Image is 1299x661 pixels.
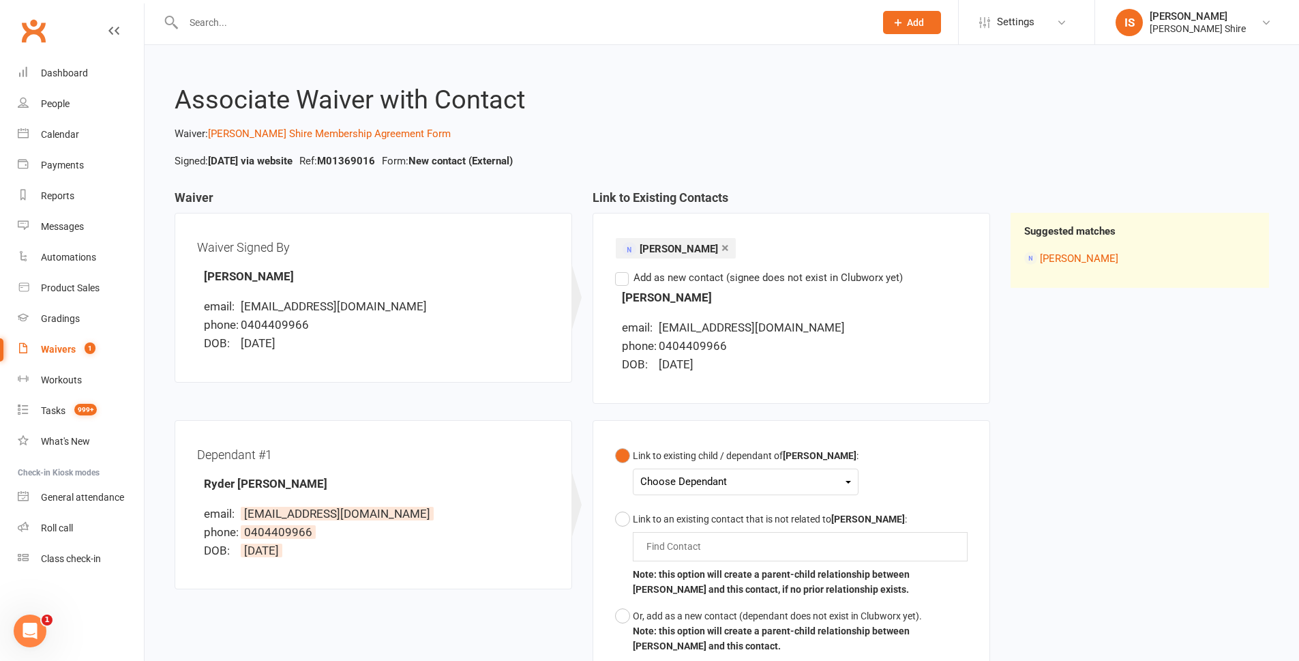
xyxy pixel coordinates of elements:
[41,129,79,140] div: Calendar
[408,155,513,167] strong: New contact (External)
[241,299,427,313] span: [EMAIL_ADDRESS][DOMAIN_NAME]
[41,282,100,293] div: Product Sales
[204,542,238,560] div: DOB:
[241,525,316,539] span: 0404409966
[241,507,434,520] span: [EMAIL_ADDRESS][DOMAIN_NAME]
[18,58,144,89] a: Dashboard
[633,512,968,527] div: Link to an existing contact that is not related to :
[1040,252,1118,265] a: [PERSON_NAME]
[633,569,910,595] b: Note: this option will create a parent-child relationship between [PERSON_NAME] and this contact,...
[1150,10,1246,23] div: [PERSON_NAME]
[14,615,46,647] iframe: Intercom live chat
[645,538,708,555] input: Find Contact
[622,291,712,304] strong: [PERSON_NAME]
[997,7,1034,38] span: Settings
[1150,23,1246,35] div: [PERSON_NAME] Shire
[831,514,905,525] b: [PERSON_NAME]
[18,242,144,273] a: Automations
[615,506,968,603] button: Link to an existing contact that is not related to[PERSON_NAME]:Note: this option will create a p...
[1024,225,1116,237] strong: Suggested matches
[74,404,97,415] span: 999+
[208,128,451,140] a: [PERSON_NAME] Shire Membership Agreement Form
[85,342,95,354] span: 1
[175,126,1269,142] p: Waiver:
[317,155,375,167] strong: M01369016
[41,492,124,503] div: General attendance
[204,523,238,542] div: phone:
[615,603,968,660] button: Or, add as a new contact (dependant does not exist in Clubworx yet).Note: this option will create...
[18,273,144,304] a: Product Sales
[640,243,718,255] span: [PERSON_NAME]
[633,608,968,623] div: Or, add as a new contact (dependant does not exist in Clubworx yet).
[633,448,858,463] div: Link to existing child / dependant of :
[204,269,294,283] strong: [PERSON_NAME]
[41,523,73,533] div: Roll call
[783,450,856,461] b: [PERSON_NAME]
[18,513,144,544] a: Roll call
[204,297,238,316] div: email:
[907,17,924,28] span: Add
[179,13,865,32] input: Search...
[241,318,309,332] span: 0404409966
[171,153,296,169] li: Signed:
[18,119,144,150] a: Calendar
[204,477,327,490] strong: Ryder [PERSON_NAME]
[41,313,80,324] div: Gradings
[41,221,84,232] div: Messages
[640,473,851,491] div: Choose Dependant
[204,334,238,353] div: DOB:
[241,544,282,557] span: [DATE]
[41,68,88,78] div: Dashboard
[18,150,144,181] a: Payments
[721,237,729,259] a: ×
[197,235,550,259] div: Waiver Signed By
[659,339,727,353] span: 0404409966
[175,86,1269,115] h2: Associate Waiver with Contact
[41,98,70,109] div: People
[1116,9,1143,36] div: IS
[41,190,74,201] div: Reports
[18,181,144,211] a: Reports
[41,160,84,171] div: Payments
[18,482,144,513] a: General attendance kiosk mode
[41,252,96,263] div: Automations
[18,396,144,426] a: Tasks 999+
[42,615,53,626] span: 1
[593,191,990,213] h3: Link to Existing Contacts
[204,316,238,334] div: phone:
[175,191,572,213] h3: Waiver
[41,553,101,564] div: Class check-in
[18,334,144,365] a: Waivers 1
[16,14,50,48] a: Clubworx
[208,155,293,167] strong: [DATE] via website
[659,321,845,334] span: [EMAIL_ADDRESS][DOMAIN_NAME]
[18,365,144,396] a: Workouts
[296,153,378,169] li: Ref:
[883,11,941,34] button: Add
[241,336,275,350] span: [DATE]
[18,211,144,242] a: Messages
[659,357,693,371] span: [DATE]
[622,355,656,374] div: DOB:
[41,405,65,416] div: Tasks
[18,89,144,119] a: People
[622,319,656,337] div: email:
[18,426,144,457] a: What's New
[18,544,144,574] a: Class kiosk mode
[197,443,550,467] div: Dependant #1
[41,436,90,447] div: What's New
[18,304,144,334] a: Gradings
[378,153,516,169] li: Form:
[633,626,910,651] b: Note: this option will create a parent-child relationship between [PERSON_NAME] and this contact.
[41,374,82,385] div: Workouts
[615,269,903,286] label: Add as new contact (signee does not exist in Clubworx yet)
[615,443,858,506] button: Link to existing child / dependant of[PERSON_NAME]:Choose Dependant
[204,505,238,523] div: email:
[41,344,76,355] div: Waivers
[622,337,656,355] div: phone:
